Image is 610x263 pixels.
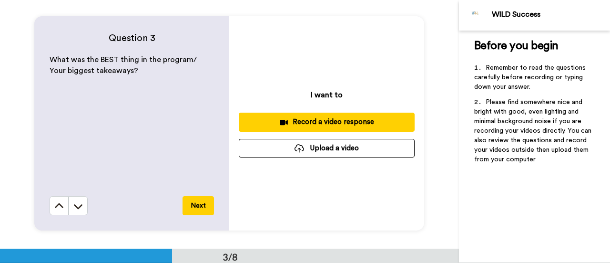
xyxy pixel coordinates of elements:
img: Profile Image [464,4,487,27]
h4: Question 3 [50,32,214,45]
span: Please find somewhere nice and bright with good, even lighting and minimal background noise if yo... [474,99,593,163]
button: Record a video response [239,113,415,131]
div: Record a video response [246,117,407,127]
span: What was the BEST thing in the program/ Your biggest takeaways? [50,56,199,74]
button: Next [183,196,214,215]
p: I want to [311,89,343,101]
div: WILD Success [492,10,610,19]
span: Remember to read the questions carefully before recording or typing down your answer. [474,64,588,90]
span: Before you begin [474,40,559,52]
button: Upload a video [239,139,415,158]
